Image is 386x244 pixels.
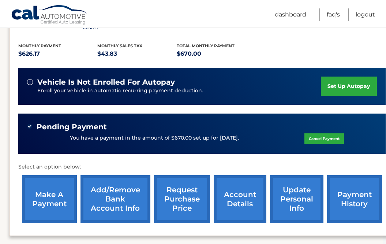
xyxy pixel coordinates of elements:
a: Dashboard [275,8,306,21]
span: vehicle is not enrolled for autopay [37,78,175,87]
p: Enroll your vehicle in automatic recurring payment deduction. [37,87,321,95]
a: account details [214,175,266,223]
a: set up autopay [321,77,376,96]
a: payment history [327,175,382,223]
p: Select an option below: [18,163,386,171]
span: Monthly Payment [18,43,61,48]
span: Pending Payment [37,122,107,132]
a: make a payment [22,175,77,223]
a: Cancel Payment [304,133,344,144]
p: $670.00 [177,49,256,59]
p: $626.17 [18,49,98,59]
p: You have a payment in the amount of $670.00 set up for [DATE]. [70,134,239,142]
a: FAQ's [327,8,340,21]
img: alert-white.svg [27,79,33,85]
a: Add/Remove bank account info [80,175,150,223]
a: request purchase price [154,175,210,223]
p: $43.83 [97,49,177,59]
a: update personal info [270,175,323,223]
span: Total Monthly Payment [177,43,235,48]
a: Logout [356,8,375,21]
span: Monthly sales Tax [97,43,142,48]
img: check-green.svg [27,124,32,129]
a: Cal Automotive [11,5,88,26]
